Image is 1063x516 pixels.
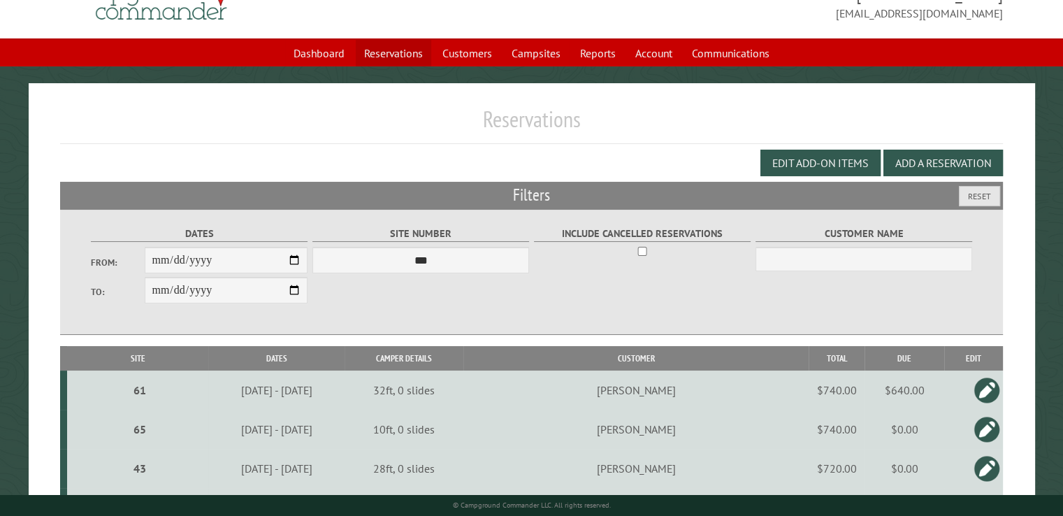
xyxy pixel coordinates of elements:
[883,150,1003,176] button: Add a Reservation
[91,256,145,269] label: From:
[91,285,145,299] label: To:
[809,371,865,410] td: $740.00
[208,346,345,371] th: Dates
[345,449,463,488] td: 28ft, 0 slides
[434,40,500,66] a: Customers
[345,410,463,449] td: 10ft, 0 slides
[760,150,881,176] button: Edit Add-on Items
[865,346,944,371] th: Due
[210,461,342,475] div: [DATE] - [DATE]
[534,226,751,242] label: Include Cancelled Reservations
[463,449,809,488] td: [PERSON_NAME]
[944,346,1003,371] th: Edit
[572,40,624,66] a: Reports
[453,501,611,510] small: © Campground Commander LLC. All rights reserved.
[60,182,1003,208] h2: Filters
[60,106,1003,144] h1: Reservations
[865,371,944,410] td: $640.00
[809,346,865,371] th: Total
[755,226,973,242] label: Customer Name
[503,40,569,66] a: Campsites
[865,449,944,488] td: $0.00
[73,461,206,475] div: 43
[312,226,530,242] label: Site Number
[73,383,206,397] div: 61
[809,449,865,488] td: $720.00
[463,410,809,449] td: [PERSON_NAME]
[210,383,342,397] div: [DATE] - [DATE]
[67,346,208,371] th: Site
[73,422,206,436] div: 65
[463,346,809,371] th: Customer
[285,40,353,66] a: Dashboard
[959,186,1000,206] button: Reset
[210,422,342,436] div: [DATE] - [DATE]
[809,410,865,449] td: $740.00
[91,226,308,242] label: Dates
[345,346,463,371] th: Camper Details
[627,40,681,66] a: Account
[865,410,944,449] td: $0.00
[463,371,809,410] td: [PERSON_NAME]
[356,40,431,66] a: Reservations
[345,371,463,410] td: 32ft, 0 slides
[684,40,778,66] a: Communications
